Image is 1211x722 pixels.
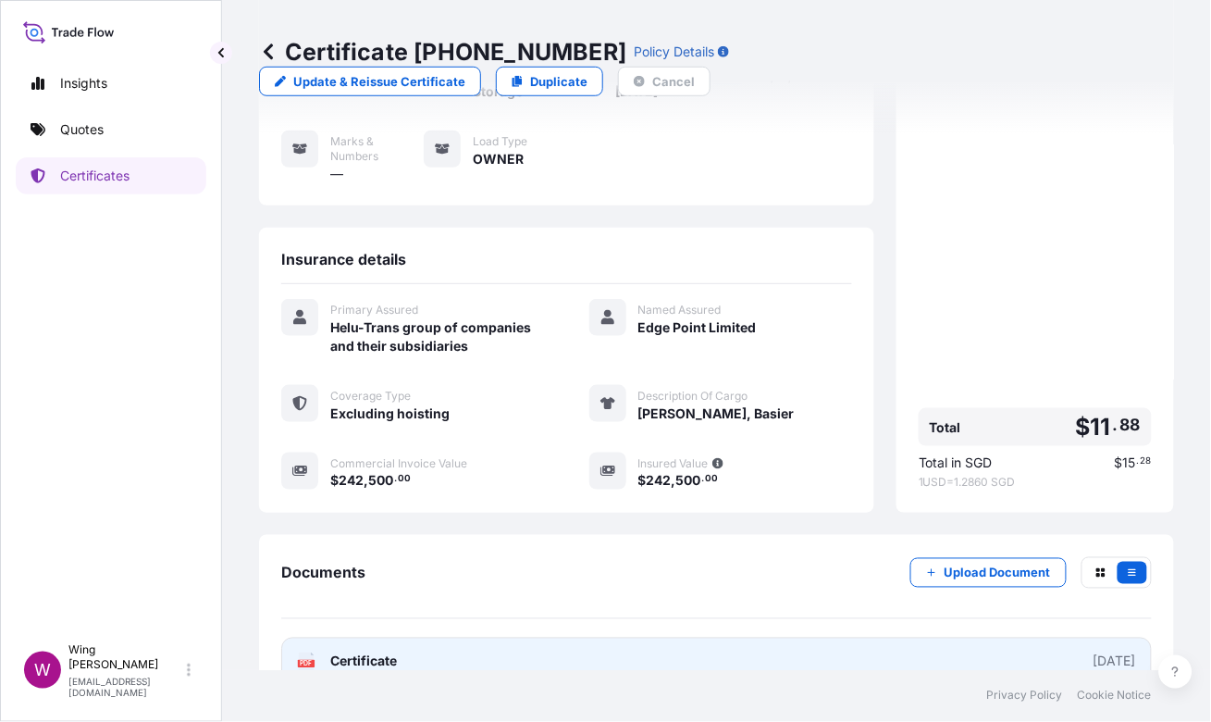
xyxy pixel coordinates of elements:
[1078,689,1152,703] a: Cookie Notice
[676,475,701,488] span: 500
[1094,653,1136,671] div: [DATE]
[1141,458,1152,465] span: 28
[330,475,339,488] span: $
[16,65,206,102] a: Insights
[34,661,51,679] span: W
[638,475,647,488] span: $
[330,165,343,183] span: —
[394,477,397,483] span: .
[16,111,206,148] a: Quotes
[638,318,757,337] span: Edge Point Limited
[281,250,406,268] span: Insurance details
[638,303,722,317] span: Named Assured
[330,134,424,164] span: Marks & Numbers
[919,476,1152,491] span: 1 USD = 1.2860 SGD
[1120,419,1141,430] span: 88
[301,661,313,667] text: PDF
[701,477,704,483] span: .
[259,67,481,96] a: Update & Reissue Certificate
[945,564,1051,582] p: Upload Document
[652,72,695,91] p: Cancel
[259,37,626,67] p: Certificate [PHONE_NUMBER]
[339,475,364,488] span: 242
[60,74,107,93] p: Insights
[705,477,718,483] span: 00
[364,475,368,488] span: ,
[293,72,465,91] p: Update & Reissue Certificate
[68,642,183,672] p: Wing [PERSON_NAME]
[330,389,411,404] span: Coverage Type
[634,43,714,61] p: Policy Details
[1137,458,1140,465] span: .
[1090,416,1110,439] span: 11
[16,157,206,194] a: Certificates
[1113,419,1118,430] span: .
[398,477,411,483] span: 00
[910,558,1067,588] button: Upload Document
[368,475,393,488] span: 500
[330,405,450,423] span: Excluding hoisting
[330,653,397,671] span: Certificate
[930,418,961,437] span: Total
[638,456,709,471] span: Insured Value
[60,120,104,139] p: Quotes
[672,475,676,488] span: ,
[618,67,711,96] button: Cancel
[330,456,467,471] span: Commercial Invoice Value
[473,150,524,168] span: OWNER
[919,454,993,472] span: Total in SGD
[647,475,672,488] span: 242
[68,676,183,698] p: [EMAIL_ADDRESS][DOMAIN_NAME]
[530,72,587,91] p: Duplicate
[473,134,527,149] span: Load Type
[496,67,603,96] a: Duplicate
[60,167,130,185] p: Certificates
[281,564,365,582] span: Documents
[330,303,418,317] span: Primary Assured
[1115,456,1123,469] span: $
[638,389,748,404] span: Description Of Cargo
[1123,456,1136,469] span: 15
[281,638,1152,686] a: PDFCertificate[DATE]
[987,689,1063,703] a: Privacy Policy
[330,318,545,355] span: Helu-Trans group of companies and their subsidiaries
[1075,416,1090,439] span: $
[638,405,795,423] span: [PERSON_NAME], Basier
